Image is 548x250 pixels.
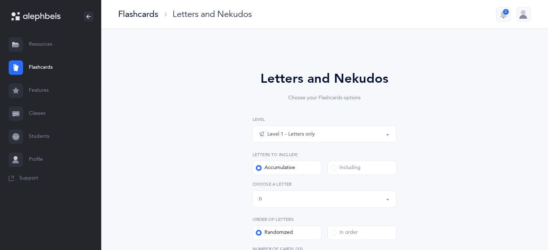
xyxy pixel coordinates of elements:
div: Accumulative [256,164,295,172]
div: Level 1 - Letters only [259,130,315,138]
div: Flashcards [118,8,158,20]
div: Letters and Nekudos [173,8,252,20]
div: Including [331,164,361,172]
span: Support [19,175,38,182]
label: Letters to include [253,151,397,158]
div: Randomized [256,229,293,236]
button: 2 [496,7,511,22]
div: Letters and Nekudos [232,69,417,88]
div: Choose your Flashcards options [232,94,417,102]
button: Level 1 - Letters only [253,126,397,143]
label: Level [253,116,397,123]
div: In order [331,229,358,236]
div: ת [259,195,262,203]
label: Order of letters [253,216,397,223]
label: Choose a letter [253,181,397,187]
button: ת [253,190,397,208]
div: 2 [503,9,509,15]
